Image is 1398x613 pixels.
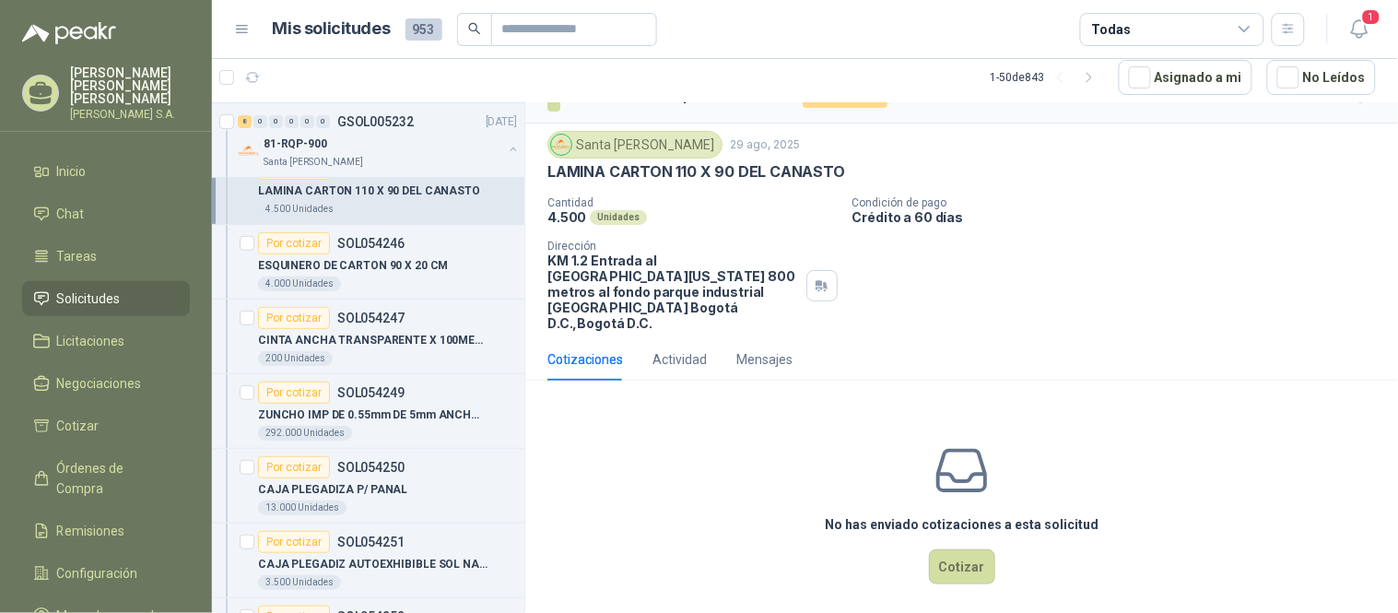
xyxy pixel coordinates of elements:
p: Cantidad [547,196,838,209]
a: 8 0 0 0 0 0 GSOL005232[DATE] Company Logo81-RQP-900Santa [PERSON_NAME] [238,111,521,170]
span: Remisiones [57,521,125,541]
div: Por cotizar [258,456,330,478]
span: Negociaciones [57,373,142,394]
span: Cotizar [57,416,100,436]
span: Órdenes de Compra [57,458,172,499]
p: CAJA PLEGADIZA P/ PANAL [258,481,407,499]
div: 3.500 Unidades [258,575,341,590]
div: Por cotizar [258,531,330,553]
div: 292.000 Unidades [258,426,352,441]
div: 200 Unidades [258,351,333,366]
div: 0 [269,115,283,128]
div: Por cotizar [258,307,330,329]
p: Crédito a 60 días [852,209,1391,225]
span: Inicio [57,161,87,182]
p: [DATE] [486,113,517,131]
p: [PERSON_NAME] [PERSON_NAME] [PERSON_NAME] [70,66,190,105]
div: Por cotizar [258,232,330,254]
div: Mensajes [736,349,793,370]
p: SOL054250 [337,461,405,474]
div: Actividad [652,349,707,370]
a: Por cotizarSOL054249ZUNCHO IMP DE 0.55mm DE 5mm ANCHO*7300M292.000 Unidades [212,374,524,449]
p: SOL054251 [337,536,405,548]
div: Santa [PERSON_NAME] [547,131,722,159]
div: 0 [316,115,330,128]
a: Inicio [22,154,190,189]
a: Remisiones [22,513,190,548]
div: Unidades [590,210,647,225]
h1: Mis solicitudes [273,16,391,42]
span: 953 [405,18,442,41]
p: Condición de pago [852,196,1391,209]
a: Licitaciones [22,324,190,359]
div: 4.000 Unidades [258,277,341,291]
a: Cotizar [22,408,190,443]
a: Por cotizarSOL054250CAJA PLEGADIZA P/ PANAL13.000 Unidades [212,449,524,524]
img: Logo peakr [22,22,116,44]
a: Configuración [22,556,190,591]
p: LAMINA CARTON 110 X 90 DEL CANASTO [547,162,845,182]
p: 4.500 [547,209,586,225]
div: Todas [1092,19,1131,40]
p: SOL054247 [337,312,405,324]
div: 1 - 50 de 843 [991,63,1104,92]
span: Licitaciones [57,331,125,351]
p: ESQUINERO DE CARTON 90 X 20 CM [258,257,448,275]
p: ZUNCHO IMP DE 0.55mm DE 5mm ANCHO*7300M [258,407,488,424]
img: Company Logo [238,140,260,162]
button: No Leídos [1267,60,1376,95]
div: 13.000 Unidades [258,501,347,515]
div: 4.500 Unidades [258,202,341,217]
div: 8 [238,115,252,128]
p: 29 ago, 2025 [730,136,800,154]
a: Por cotizarSOL054246ESQUINERO DE CARTON 90 X 20 CM4.000 Unidades [212,225,524,300]
p: Dirección [547,240,799,253]
a: Chat [22,196,190,231]
div: Cotizaciones [547,349,623,370]
button: Asignado a mi [1119,60,1252,95]
div: Por cotizar [258,382,330,404]
button: Cotizar [929,549,995,584]
p: GSOL005232 [337,115,414,128]
p: 81-RQP-900 [264,136,327,153]
span: Chat [57,204,85,224]
p: [PERSON_NAME] S.A. [70,109,190,120]
span: Solicitudes [57,289,121,309]
span: Configuración [57,563,138,584]
button: 1 [1343,13,1376,46]
span: 1 [1361,8,1381,26]
p: CAJA PLEGADIZ AUTOEXHIBIBLE SOL NACIENTE [258,556,488,573]
p: SOL054246 [337,237,405,250]
p: CINTA ANCHA TRANSPARENTE X 100METROS [258,332,488,349]
p: Santa [PERSON_NAME] [264,155,363,170]
div: 0 [253,115,267,128]
div: 0 [285,115,299,128]
span: search [468,22,481,35]
p: SOL054249 [337,386,405,399]
span: Tareas [57,246,98,266]
h3: No has enviado cotizaciones a esta solicitud [825,514,1098,535]
a: Tareas [22,239,190,274]
a: Negociaciones [22,366,190,401]
p: LAMINA CARTON 110 X 90 DEL CANASTO [258,183,480,200]
a: Por cotizarSOL054247CINTA ANCHA TRANSPARENTE X 100METROS200 Unidades [212,300,524,374]
a: Solicitudes [22,281,190,316]
a: Por cotizarSOL054244LAMINA CARTON 110 X 90 DEL CANASTO4.500 Unidades [212,150,524,225]
img: Company Logo [551,135,571,155]
a: Por cotizarSOL054251CAJA PLEGADIZ AUTOEXHIBIBLE SOL NACIENTE3.500 Unidades [212,524,524,598]
p: KM 1.2 Entrada al [GEOGRAPHIC_DATA][US_STATE] 800 metros al fondo parque industrial [GEOGRAPHIC_D... [547,253,799,331]
a: Órdenes de Compra [22,451,190,506]
div: 0 [300,115,314,128]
